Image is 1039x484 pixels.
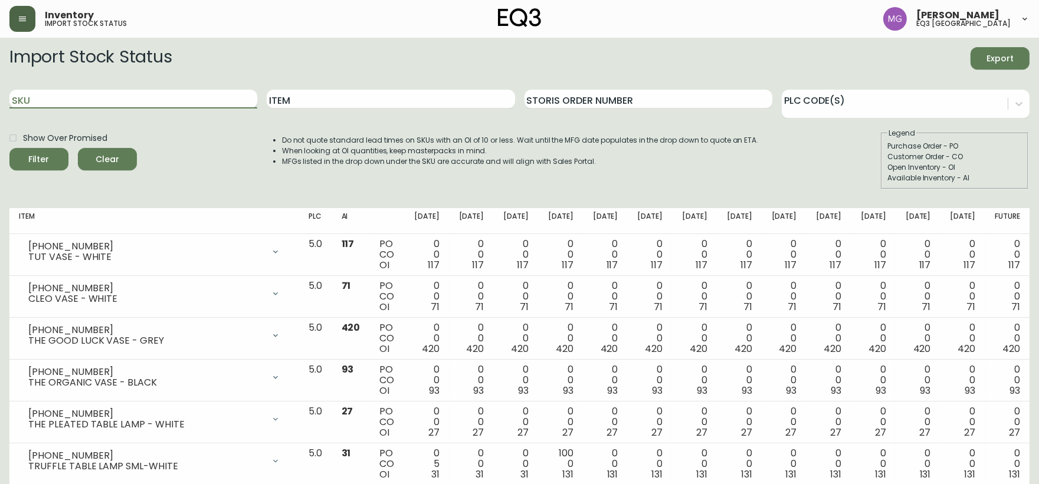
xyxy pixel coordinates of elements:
[637,239,663,271] div: 0 0
[860,322,886,354] div: 0 0
[28,419,264,430] div: THE PLEATED TABLE LAMP - WHITE
[379,384,389,397] span: OI
[887,152,1022,162] div: Customer Order - CO
[920,426,931,439] span: 27
[607,258,618,272] span: 117
[548,239,573,271] div: 0 0
[458,448,484,480] div: 0 0
[548,322,573,354] div: 0 0
[887,173,1022,183] div: Available Inventory - AI
[518,384,529,397] span: 93
[414,281,440,312] div: 0 0
[473,426,484,439] span: 27
[428,258,440,272] span: 117
[985,208,1030,234] th: Future
[887,141,1022,152] div: Purchase Order - PO
[332,208,371,234] th: AI
[726,364,752,396] div: 0 0
[458,406,484,438] div: 0 0
[414,239,440,271] div: 0 0
[735,342,752,355] span: 420
[1009,384,1020,397] span: 93
[592,322,618,354] div: 0 0
[28,367,264,377] div: [PHONE_NUMBER]
[498,8,542,27] img: logo
[592,281,618,312] div: 0 0
[28,461,264,472] div: TRUFFLE TABLE LAMP SML-WHITE
[876,384,886,397] span: 93
[868,342,886,355] span: 420
[28,325,264,335] div: [PHONE_NUMBER]
[980,51,1020,66] span: Export
[1011,300,1020,314] span: 71
[771,322,797,354] div: 0 0
[922,300,931,314] span: 71
[28,294,264,304] div: CLEO VASE - WHITE
[19,448,290,474] div: [PHONE_NUMBER]TRUFFLE TABLE LAMP SML-WHITE
[28,450,264,461] div: [PHONE_NUMBER]
[548,406,573,438] div: 0 0
[950,448,976,480] div: 0 0
[696,467,707,481] span: 131
[431,300,440,314] span: 71
[45,20,127,27] h5: import stock status
[1009,467,1020,481] span: 131
[830,467,841,481] span: 131
[681,448,707,480] div: 0 0
[762,208,807,234] th: [DATE]
[697,384,707,397] span: 93
[874,258,886,272] span: 117
[815,406,841,438] div: 0 0
[958,342,975,355] span: 420
[887,162,1022,173] div: Open Inventory - OI
[916,20,1011,27] h5: eq3 [GEOGRAPHIC_DATA]
[503,406,529,438] div: 0 0
[887,128,916,139] legend: Legend
[637,448,663,480] div: 0 0
[830,426,841,439] span: 27
[681,322,707,354] div: 0 0
[815,322,841,354] div: 0 0
[896,208,940,234] th: [DATE]
[851,208,896,234] th: [DATE]
[994,239,1020,271] div: 0 0
[830,258,841,272] span: 117
[428,426,440,439] span: 27
[785,258,797,272] span: 117
[379,239,395,271] div: PO CO
[28,252,264,262] div: TUT VASE - WHITE
[379,364,395,396] div: PO CO
[964,467,975,481] span: 131
[342,321,360,334] span: 420
[342,279,351,292] span: 71
[815,281,841,312] div: 0 0
[9,47,172,70] h2: Import Stock Status
[592,448,618,480] div: 0 0
[592,239,618,271] div: 0 0
[741,426,752,439] span: 27
[994,448,1020,480] div: 0 0
[690,342,707,355] span: 420
[520,300,529,314] span: 71
[1008,258,1020,272] span: 117
[726,281,752,312] div: 0 0
[379,426,389,439] span: OI
[905,364,931,396] div: 0 0
[860,364,886,396] div: 0 0
[654,300,663,314] span: 71
[875,426,886,439] span: 27
[637,364,663,396] div: 0 0
[877,300,886,314] span: 71
[637,322,663,354] div: 0 0
[379,281,395,312] div: PO CO
[681,239,707,271] div: 0 0
[449,208,494,234] th: [DATE]
[431,467,440,481] span: 31
[771,406,797,438] div: 0 0
[905,239,931,271] div: 0 0
[920,384,931,397] span: 93
[87,152,127,167] span: Clear
[905,406,931,438] div: 0 0
[696,426,707,439] span: 27
[994,281,1020,312] div: 0 0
